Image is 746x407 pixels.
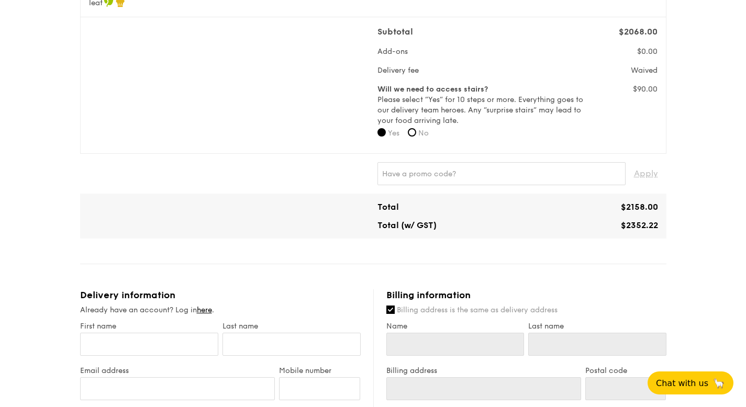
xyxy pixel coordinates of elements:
[585,366,666,375] label: Postal code
[80,322,218,331] label: First name
[656,378,708,388] span: Chat with us
[621,220,658,230] span: $2352.22
[386,289,471,301] span: Billing information
[637,47,658,56] span: $0.00
[377,27,413,37] span: Subtotal
[388,129,399,138] span: Yes
[80,366,275,375] label: Email address
[712,377,725,389] span: 🦙
[377,128,386,137] input: Yes
[377,202,399,212] span: Total
[377,162,626,185] input: Have a promo code?
[528,322,666,331] label: Last name
[397,306,558,314] span: Billing address is the same as delivery address
[386,306,395,314] input: Billing address is the same as delivery address
[634,162,658,185] span: Apply
[377,66,419,75] span: Delivery fee
[377,47,408,56] span: Add-ons
[386,366,581,375] label: Billing address
[80,289,175,301] span: Delivery information
[418,129,429,138] span: No
[377,85,488,94] b: Will we need to access stairs?
[197,306,212,314] a: here
[648,371,733,394] button: Chat with us🦙
[633,85,658,94] span: $90.00
[631,66,658,75] span: Waived
[279,366,360,375] label: Mobile number
[621,202,658,212] span: $2158.00
[386,322,525,331] label: Name
[222,322,361,331] label: Last name
[377,220,437,230] span: Total (w/ GST)
[408,128,416,137] input: No
[377,84,585,126] label: Please select “Yes” for 10 steps or more. Everything goes to our delivery team heroes. Any “surpr...
[80,305,361,315] div: Already have an account? Log in .
[619,27,658,37] span: $2068.00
